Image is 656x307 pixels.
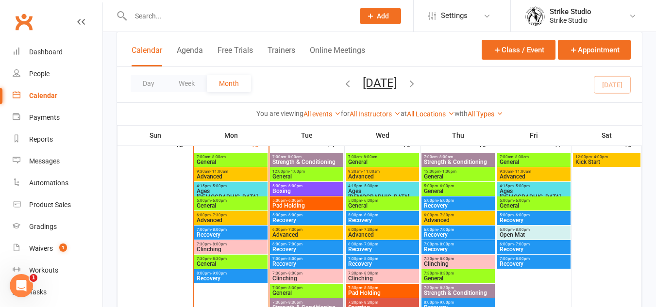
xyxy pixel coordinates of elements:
span: Clinching [196,246,266,252]
span: Recovery [348,261,417,267]
span: Ages [DEMOGRAPHIC_DATA] [348,188,417,200]
iframe: Intercom live chat [10,274,33,297]
span: - 5:00pm [211,184,227,188]
a: All Locations [407,110,454,118]
span: Advanced [348,174,417,179]
button: Trainers [268,46,295,66]
span: General [423,174,493,179]
a: Workouts [13,259,102,281]
div: People [29,70,50,78]
th: Tue [269,125,345,145]
span: - 8:00am [513,155,529,159]
span: 7:30pm [423,286,493,290]
span: - 8:00pm [211,242,227,246]
button: [DATE] [363,76,397,90]
button: Free Trials [218,46,253,66]
span: 7:00pm [348,257,417,261]
span: - 8:30pm [362,300,378,305]
span: - 7:30pm [362,227,378,232]
button: Calendar [132,46,162,66]
span: General [423,275,493,281]
div: Calendar [29,92,57,99]
span: 5:00pm [499,198,569,203]
span: 6:00pm [196,213,266,217]
span: 4:15pm [348,184,417,188]
span: 5:00pm [348,213,417,217]
span: - 1:00pm [289,169,305,174]
span: - 7:00pm [286,242,303,246]
span: 6:00pm [423,213,493,217]
span: - 6:00pm [362,213,378,217]
span: 5:00pm [499,213,569,217]
span: Recovery [196,275,266,281]
span: - 7:30pm [286,227,303,232]
span: 4:15pm [196,184,266,188]
span: General [272,174,341,179]
span: General [499,159,569,165]
span: General [348,203,417,209]
span: - 11:00am [513,169,531,174]
button: Day [131,75,167,92]
span: Recovery [499,246,569,252]
th: Wed [345,125,421,145]
button: Add [360,8,401,24]
span: 6:00pm [499,242,569,246]
span: 1 [59,243,67,252]
span: - 6:00pm [286,198,303,203]
span: 5:00pm [272,184,341,188]
input: Search... [128,9,347,23]
span: - 9:00pm [438,300,454,305]
th: Mon [193,125,269,145]
strong: at [401,110,407,117]
span: General [499,203,569,209]
span: Open Mat [499,232,569,238]
span: - 8:00pm [514,227,530,232]
span: Recovery [423,246,493,252]
span: 12:00pm [423,169,493,174]
span: - 8:00am [437,155,453,159]
span: Advanced [499,174,569,179]
span: 7:30pm [196,257,266,261]
span: - 8:00pm [362,257,378,261]
a: Reports [13,129,102,150]
span: - 6:00pm [286,184,303,188]
div: Tasks [29,288,47,296]
span: - 7:00pm [438,227,454,232]
span: - 8:30pm [438,286,454,290]
span: Pad Holding [348,290,417,296]
div: Payments [29,113,60,121]
span: 5:00pm [272,213,341,217]
button: Month [207,75,251,92]
span: - 6:00pm [514,213,530,217]
span: 7:30pm [348,271,417,275]
span: Strength & Conditioning [423,159,493,165]
span: Add [377,12,389,20]
span: - 7:30pm [438,213,454,217]
span: Kick Start [575,159,639,165]
a: Clubworx [12,10,36,34]
span: 6:00pm [499,227,569,232]
div: Dashboard [29,48,63,56]
a: All Types [468,110,503,118]
span: - 8:00pm [286,257,303,261]
button: Class / Event [482,40,555,60]
a: Gradings [13,216,102,238]
span: 7:00am [499,155,569,159]
div: Messages [29,157,60,165]
strong: for [341,110,350,117]
span: - 8:00pm [362,271,378,275]
span: - 8:30pm [286,300,303,305]
a: Automations [13,172,102,194]
span: Settings [441,5,468,27]
span: 9:30am [196,169,266,174]
span: - 8:30pm [211,257,227,261]
span: 7:30pm [423,271,493,275]
span: - 6:00pm [438,198,454,203]
span: Recovery [499,217,569,223]
span: Clinching [348,275,417,281]
span: - 6:00pm [286,213,303,217]
span: - 4:00pm [592,155,608,159]
span: - 7:30pm [211,213,227,217]
span: General [423,188,493,194]
a: Dashboard [13,41,102,63]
